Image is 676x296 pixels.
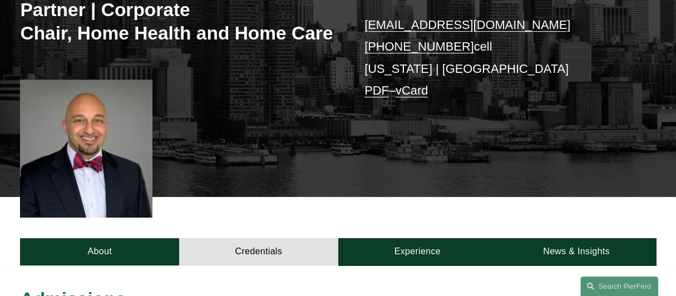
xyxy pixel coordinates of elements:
[179,238,338,265] a: Credentials
[20,238,179,265] a: About
[364,40,474,53] a: [PHONE_NUMBER]
[364,18,570,32] a: [EMAIL_ADDRESS][DOMAIN_NAME]
[364,83,389,97] a: PDF
[396,83,428,97] a: vCard
[338,238,497,265] a: Experience
[364,14,629,101] p: cell [US_STATE] | [GEOGRAPHIC_DATA] –
[580,277,658,296] a: Search this site
[497,238,656,265] a: News & Insights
